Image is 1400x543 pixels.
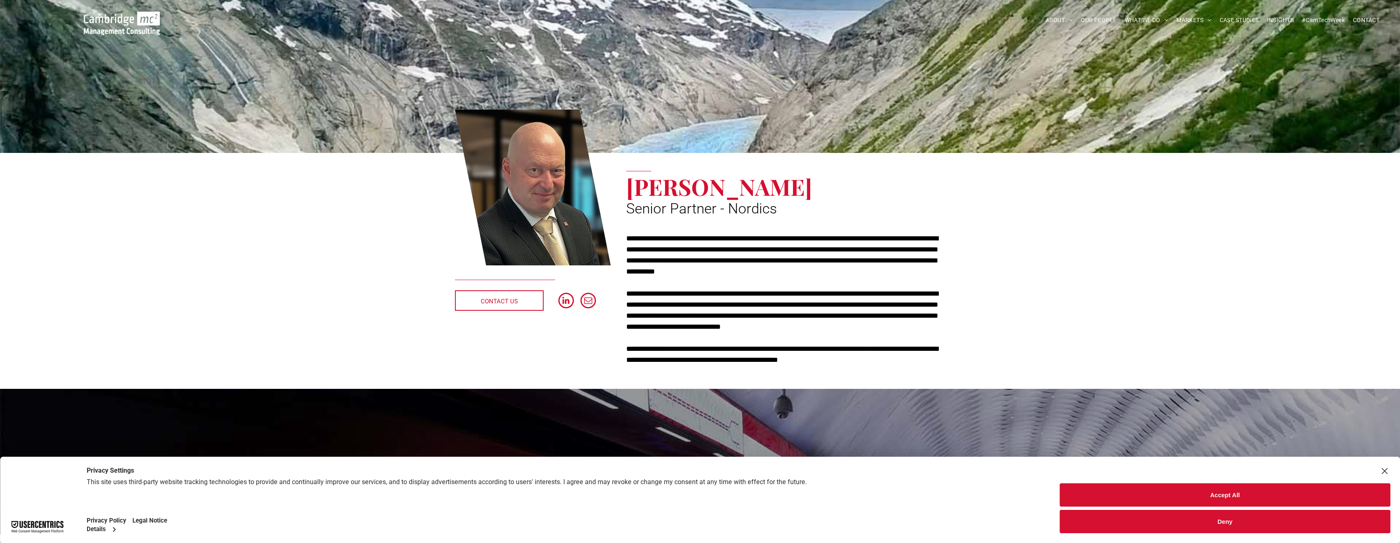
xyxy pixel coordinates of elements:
a: ABOUT [1042,14,1077,27]
span: [PERSON_NAME] [626,171,812,202]
a: Erling Aronsveen | Senior Partner - Nordics | Cambridge Management Consulting [455,108,611,267]
a: CONTACT [1349,14,1384,27]
a: OUR PEOPLE [1077,14,1120,27]
a: CASE STUDIES [1216,14,1263,27]
a: CONTACT US [455,290,544,311]
a: Your Business Transformed | Cambridge Management Consulting [84,13,160,21]
a: #CamTechWeek [1298,14,1349,27]
a: WHAT WE DO [1121,14,1173,27]
a: MARKETS [1172,14,1215,27]
a: linkedin [558,293,574,310]
a: email [580,293,596,310]
span: Senior Partner - Nordics [626,200,777,217]
a: INSIGHTS [1263,14,1298,27]
span: CONTACT US [481,291,518,312]
img: Cambridge MC Logo [84,11,160,35]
